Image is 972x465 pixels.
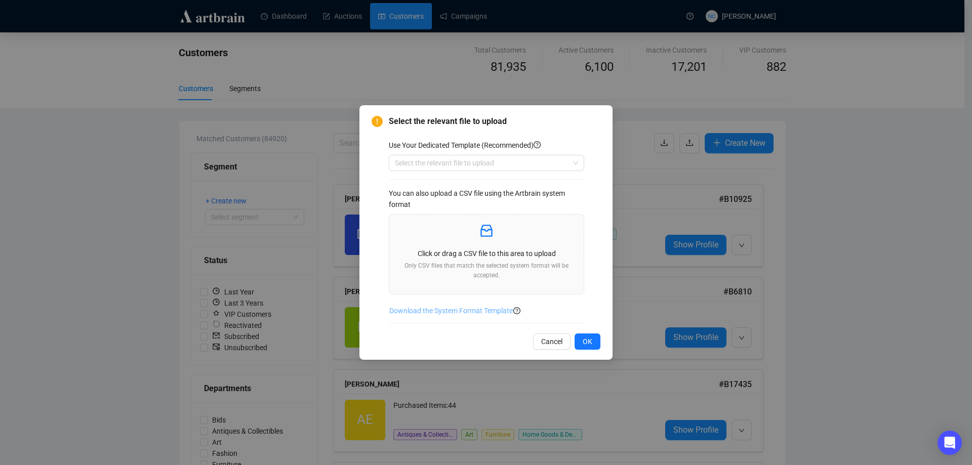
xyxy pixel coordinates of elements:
p: Only CSV files that match the selected system format will be accepted. [397,261,576,280]
button: Cancel [533,333,571,350]
div: Use Your Dedicated Template (Recommended) [389,140,584,151]
span: inboxClick or drag a CSV file to this area to uploadOnly CSV files that match the selected system... [389,215,584,294]
div: You can also upload a CSV file using the Artbrain system format [389,188,584,210]
button: Download the System Format Template [389,303,513,319]
button: OK [575,333,600,350]
span: exclamation-circle [372,116,383,127]
p: Click or drag a CSV file to this area to upload [397,248,576,259]
span: OK [583,336,592,347]
span: Download the System Format Template [389,305,513,316]
span: question-circle [534,141,541,148]
span: Select the relevant file to upload [389,115,600,128]
span: question-circle [513,307,520,314]
span: Cancel [541,336,562,347]
span: inbox [478,223,495,239]
div: Open Intercom Messenger [938,431,962,455]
